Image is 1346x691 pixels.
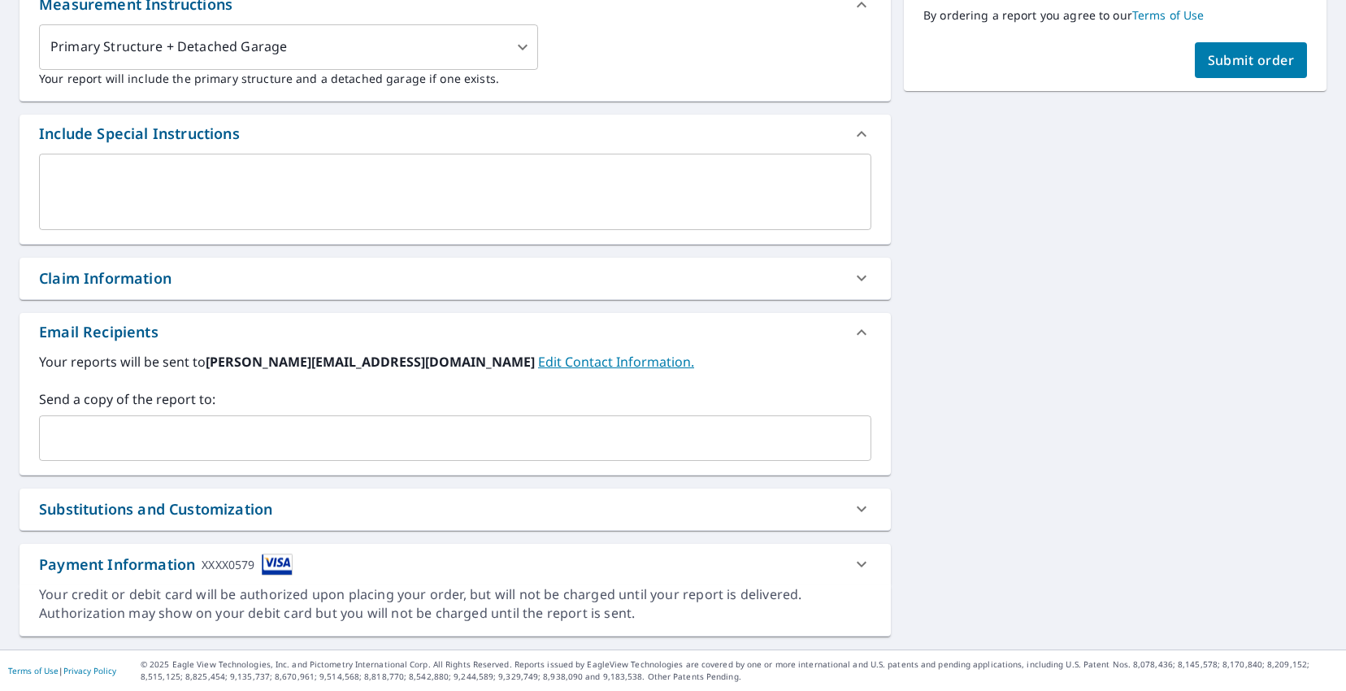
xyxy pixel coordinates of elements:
[141,658,1338,683] p: © 2025 Eagle View Technologies, Inc. and Pictometry International Corp. All Rights Reserved. Repo...
[923,8,1307,23] p: By ordering a report you agree to our
[20,313,891,352] div: Email Recipients
[262,554,293,576] img: cardImage
[20,489,891,530] div: Substitutions and Customization
[63,665,116,676] a: Privacy Policy
[39,321,158,343] div: Email Recipients
[8,665,59,676] a: Terms of Use
[1132,7,1205,23] a: Terms of Use
[202,554,254,576] div: XXXX0579
[20,115,891,154] div: Include Special Instructions
[39,389,871,409] label: Send a copy of the report to:
[1195,42,1308,78] button: Submit order
[20,544,891,585] div: Payment InformationXXXX0579cardImage
[39,554,293,576] div: Payment Information
[39,123,240,145] div: Include Special Instructions
[39,498,272,520] div: Substitutions and Customization
[20,258,891,299] div: Claim Information
[8,666,116,676] p: |
[39,585,871,623] div: Your credit or debit card will be authorized upon placing your order, but will not be charged unt...
[39,352,871,372] label: Your reports will be sent to
[206,353,538,371] b: [PERSON_NAME][EMAIL_ADDRESS][DOMAIN_NAME]
[39,70,871,87] p: Your report will include the primary structure and a detached garage if one exists.
[538,353,694,371] a: EditContactInfo
[39,24,538,70] div: Primary Structure + Detached Garage
[39,267,172,289] div: Claim Information
[1208,51,1295,69] span: Submit order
